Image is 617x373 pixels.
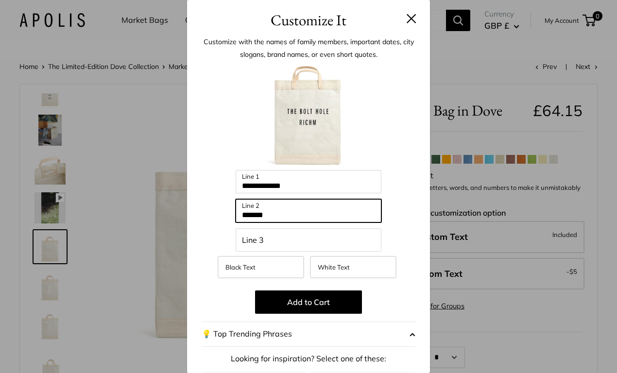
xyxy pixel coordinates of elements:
[255,63,362,170] img: customizer-prod
[202,322,415,347] button: 💡 Top Trending Phrases
[218,256,304,278] label: Black Text
[225,263,256,271] span: Black Text
[318,263,350,271] span: White Text
[255,290,362,314] button: Add to Cart
[202,352,415,366] p: Looking for inspiration? Select one of these:
[202,35,415,61] p: Customize with the names of family members, important dates, city slogans, brand names, or even s...
[310,256,396,278] label: White Text
[202,9,415,32] h3: Customize It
